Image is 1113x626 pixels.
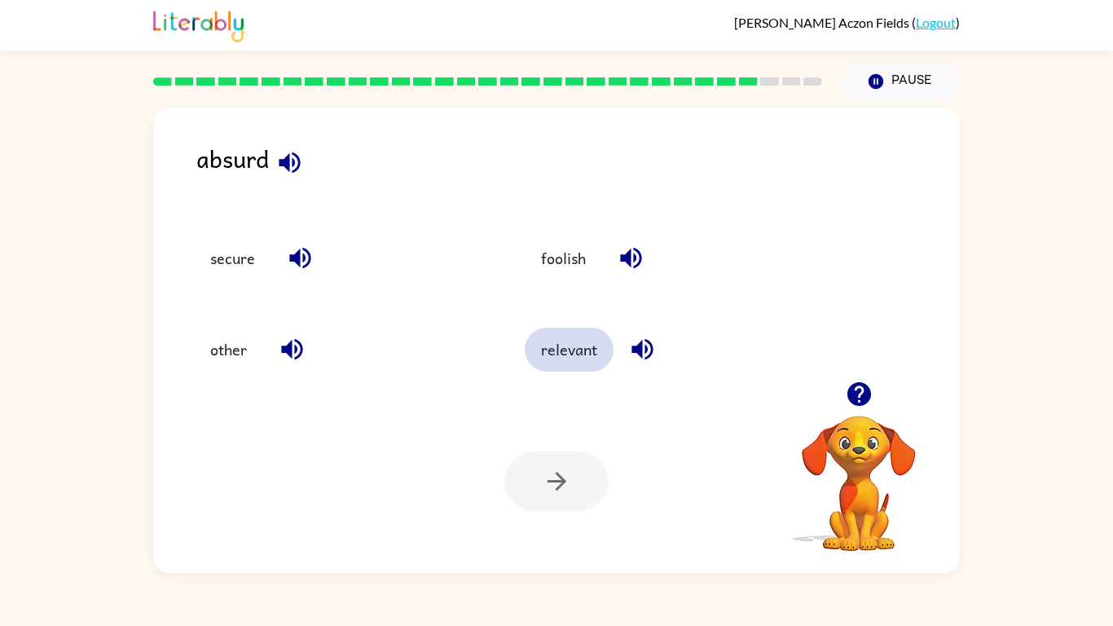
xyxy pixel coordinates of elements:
[842,63,960,100] button: Pause
[525,328,614,372] button: relevant
[196,140,960,203] div: absurd
[194,236,271,280] button: secure
[777,390,940,553] video: Your browser must support playing .mp4 files to use Literably. Please try using another browser.
[734,15,960,30] div: ( )
[734,15,912,30] span: [PERSON_NAME] Aczon Fields
[525,236,602,280] button: foolish
[153,7,244,42] img: Literably
[916,15,956,30] a: Logout
[194,328,263,372] button: other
